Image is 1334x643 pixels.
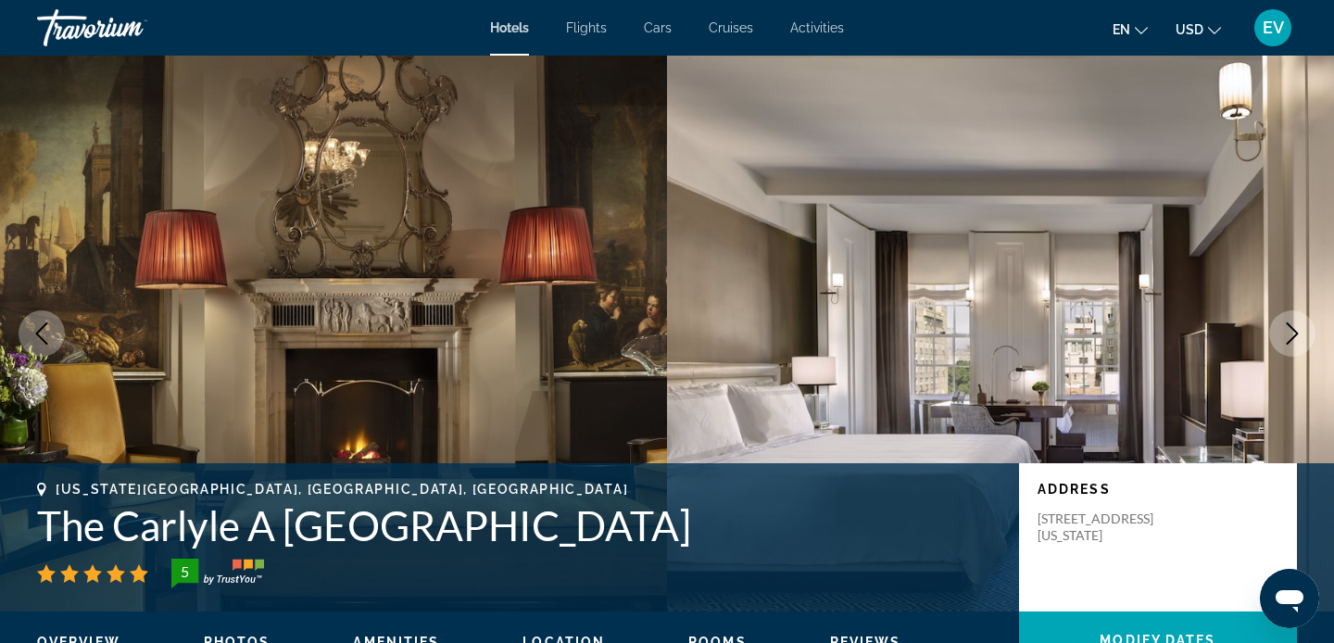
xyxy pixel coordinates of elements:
[166,561,203,583] div: 5
[1249,8,1297,47] button: User Menu
[1113,16,1148,43] button: Change language
[56,482,628,497] span: [US_STATE][GEOGRAPHIC_DATA], [GEOGRAPHIC_DATA], [GEOGRAPHIC_DATA]
[790,20,844,35] a: Activities
[1269,310,1315,357] button: Next image
[37,4,222,52] a: Travorium
[1038,511,1186,544] p: [STREET_ADDRESS][US_STATE]
[566,20,607,35] a: Flights
[490,20,529,35] a: Hotels
[1263,19,1284,37] span: EV
[37,501,1000,549] h1: The Carlyle A [GEOGRAPHIC_DATA]
[1260,569,1319,628] iframe: Button to launch messaging window
[19,310,65,357] button: Previous image
[171,559,264,588] img: TrustYou guest rating badge
[644,20,672,35] a: Cars
[1176,16,1221,43] button: Change currency
[709,20,753,35] a: Cruises
[1038,482,1278,497] p: Address
[1176,22,1203,37] span: USD
[1113,22,1130,37] span: en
